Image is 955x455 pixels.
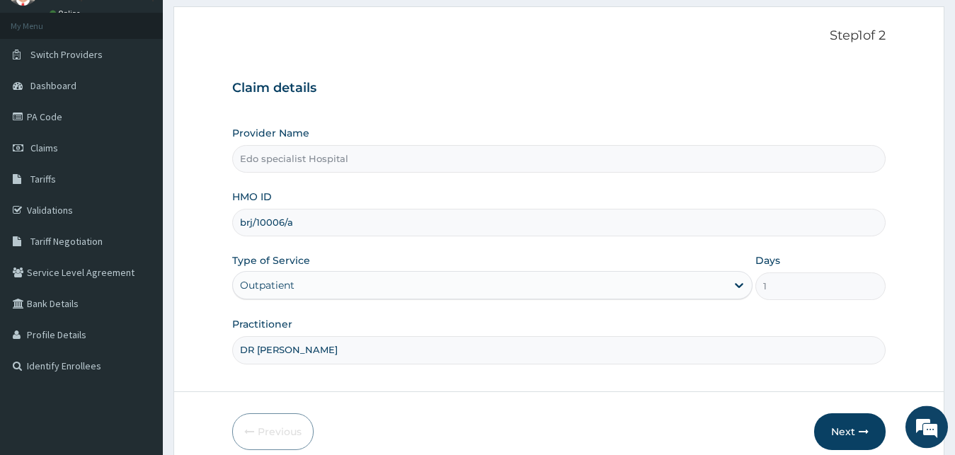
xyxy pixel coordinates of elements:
span: We're online! [82,137,195,280]
span: Dashboard [30,79,76,92]
label: Type of Service [232,253,310,267]
div: Outpatient [240,278,294,292]
label: Provider Name [232,126,309,140]
span: Claims [30,142,58,154]
a: Online [50,8,84,18]
label: Practitioner [232,317,292,331]
p: Step 1 of 2 [232,28,886,44]
div: Chat with us now [74,79,238,98]
input: Enter Name [232,336,886,364]
h3: Claim details [232,81,886,96]
label: HMO ID [232,190,272,204]
span: Switch Providers [30,48,103,61]
input: Enter HMO ID [232,209,886,236]
label: Days [755,253,780,267]
div: Minimize live chat window [232,7,266,41]
textarea: Type your message and hit 'Enter' [7,304,270,354]
button: Next [814,413,886,450]
button: Previous [232,413,314,450]
img: d_794563401_company_1708531726252_794563401 [26,71,57,106]
span: Tariffs [30,173,56,185]
span: Tariff Negotiation [30,235,103,248]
